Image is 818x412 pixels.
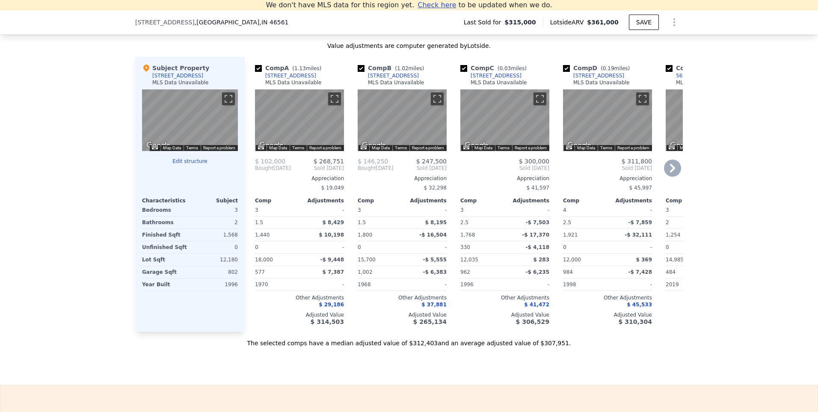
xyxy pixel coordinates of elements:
[361,145,367,149] button: Keyboard shortcuts
[516,318,549,325] span: $ 306,529
[358,232,372,238] span: 1,800
[203,145,235,150] a: Report a problem
[255,72,316,79] a: [STREET_ADDRESS]
[319,302,344,308] span: $ 29,186
[566,145,572,149] button: Keyboard shortcuts
[666,89,755,151] div: Map
[419,232,447,238] span: -$ 16,504
[372,145,390,151] button: Map Data
[358,165,394,172] div: [DATE]
[565,140,593,151] img: Google
[666,294,755,301] div: Other Adjustments
[358,279,400,290] div: 1968
[522,232,549,238] span: -$ 17,370
[600,145,612,150] a: Terms
[563,197,608,204] div: Comp
[299,197,344,204] div: Adjustments
[563,89,652,151] div: Street View
[609,279,652,290] div: -
[320,257,344,263] span: -$ 9,448
[526,244,549,250] span: -$ 4,118
[460,257,478,263] span: 12,035
[358,257,376,263] span: 15,700
[144,140,172,151] a: Open this area in Google Maps (opens a new window)
[563,216,606,228] div: 2.5
[311,318,344,325] span: $ 314,503
[391,65,427,71] span: ( miles)
[563,244,566,250] span: 0
[358,158,388,165] span: $ 146,250
[358,72,419,79] a: [STREET_ADDRESS]
[622,158,652,165] span: $ 311,800
[368,79,424,86] div: MLS Data Unavailable
[619,318,652,325] span: $ 310,304
[464,18,505,27] span: Last Sold for
[573,79,630,86] div: MLS Data Unavailable
[533,257,549,263] span: $ 283
[255,232,270,238] span: 1,440
[597,65,633,71] span: ( miles)
[195,18,289,27] span: , [GEOGRAPHIC_DATA]
[460,64,530,72] div: Comp C
[358,165,376,172] span: Bought
[563,175,652,182] div: Appreciation
[255,158,285,165] span: $ 102,000
[608,197,652,204] div: Adjustments
[563,72,624,79] a: [STREET_ADDRESS]
[617,145,649,150] a: Report a problem
[255,257,273,263] span: 18,000
[666,257,684,263] span: 14,985
[222,92,235,105] button: Toggle fullscreen view
[460,89,549,151] div: Street View
[142,241,188,253] div: Unfinished Sqft
[394,165,447,172] span: Sold [DATE]
[255,89,344,151] div: Street View
[255,311,344,318] div: Adjusted Value
[627,302,652,308] span: $ 45,533
[524,302,549,308] span: $ 41,472
[563,279,606,290] div: 1998
[192,216,238,228] div: 2
[294,65,306,71] span: 1.13
[527,185,549,191] span: $ 41,597
[533,92,546,105] button: Toggle fullscreen view
[404,279,447,290] div: -
[421,302,447,308] span: $ 37,881
[309,145,341,150] a: Report a problem
[301,204,344,216] div: -
[563,257,581,263] span: 12,000
[462,140,491,151] img: Google
[360,140,388,151] a: Open this area in Google Maps (opens a new window)
[412,145,444,150] a: Report a problem
[142,266,188,278] div: Garage Sqft
[404,204,447,216] div: -
[460,216,503,228] div: 2.5
[152,72,203,79] div: [STREET_ADDRESS]
[680,145,698,151] button: Map Data
[629,15,659,30] button: SAVE
[609,241,652,253] div: -
[460,311,549,318] div: Adjusted Value
[301,279,344,290] div: -
[255,244,258,250] span: 0
[526,219,549,225] span: -$ 7,503
[358,64,427,72] div: Comp B
[519,158,549,165] span: $ 300,000
[291,165,344,172] span: Sold [DATE]
[135,41,683,50] div: Value adjustments are computer generated by Lotside .
[358,294,447,301] div: Other Adjustments
[142,64,209,72] div: Subject Property
[418,1,456,9] span: Check here
[676,72,744,79] div: 56855 [PERSON_NAME] Dr
[255,165,291,172] div: [DATE]
[413,318,447,325] span: $ 265,134
[255,89,344,151] div: Map
[499,65,511,71] span: 0.03
[425,219,447,225] span: $ 8,195
[563,207,566,213] span: 4
[135,332,683,347] div: The selected comps have a median adjusted value of $312,403 and an average adjusted value of $307...
[192,266,238,278] div: 802
[666,244,669,250] span: 0
[460,294,549,301] div: Other Adjustments
[255,207,258,213] span: 3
